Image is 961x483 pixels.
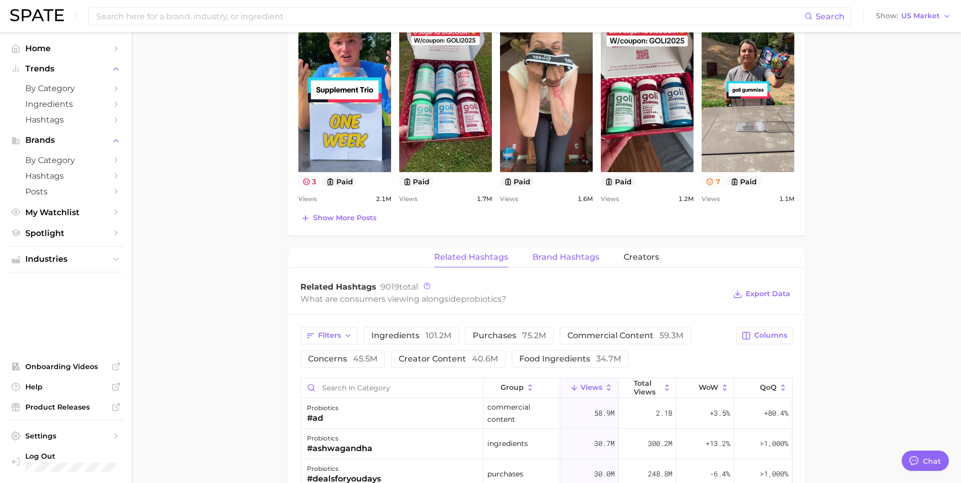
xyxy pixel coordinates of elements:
[678,193,694,205] span: 1.2m
[594,468,614,480] span: 30.0m
[25,84,106,93] span: by Category
[519,355,621,363] span: food ingredients
[8,61,124,76] button: Trends
[473,332,546,340] span: purchases
[8,112,124,128] a: Hashtags
[25,44,106,53] span: Home
[434,253,508,262] span: Related Hashtags
[25,115,106,125] span: Hashtags
[660,331,683,340] span: 59.3m
[634,379,661,395] span: Total Views
[308,355,377,363] span: concerns
[95,8,804,25] input: Search here for a brand, industry, or ingredient
[754,331,787,340] span: Columns
[25,155,106,165] span: by Category
[298,193,317,205] span: Views
[816,12,844,21] span: Search
[734,378,792,398] button: QoQ
[8,168,124,184] a: Hashtags
[706,437,730,450] span: +13.2%
[8,184,124,199] a: Posts
[298,211,379,225] button: Show more posts
[322,176,357,187] button: paid
[25,228,106,238] span: Spotlight
[25,208,106,217] span: My Watchlist
[876,13,898,19] span: Show
[624,253,659,262] span: Creators
[500,176,535,187] button: paid
[710,407,730,419] span: +3.5%
[25,382,106,391] span: Help
[307,442,372,455] div: #ashwagandha
[702,176,724,187] button: 7
[25,171,106,181] span: Hashtags
[8,96,124,112] a: Ingredients
[25,431,106,440] span: Settings
[702,193,720,205] span: Views
[484,378,561,398] button: group
[477,193,492,205] span: 1.7m
[501,383,524,391] span: group
[301,429,792,459] button: probiotics#ashwagandhaingredients30.7m300.2m+13.2%>1,000%
[760,469,788,478] span: >1,000%
[8,225,124,241] a: Spotlight
[426,331,451,340] span: 101.2m
[380,282,418,292] span: total
[736,327,792,344] button: Columns
[25,64,106,73] span: Trends
[8,152,124,168] a: by Category
[656,407,672,419] span: 2.1b
[25,362,106,371] span: Onboarding Videos
[731,287,792,301] button: Export Data
[594,437,614,450] span: 30.7m
[601,193,619,205] span: Views
[318,331,341,340] span: Filters
[619,378,676,398] button: Total Views
[901,13,940,19] span: US Market
[25,136,106,145] span: Brands
[8,80,124,96] a: by Category
[500,193,518,205] span: Views
[313,214,376,222] span: Show more posts
[399,355,498,363] span: creator content
[779,193,794,205] span: 1.1m
[301,398,792,429] button: probiotics#adcommercial content58.9m2.1b+3.5%+80.4%
[8,252,124,267] button: Industries
[648,468,672,480] span: 248.8m
[399,193,417,205] span: Views
[8,379,124,394] a: Help
[300,292,726,306] div: What are consumers viewing alongside ?
[699,383,718,391] span: WoW
[873,10,953,23] button: ShowUS Market
[301,378,483,397] input: Search in category
[532,253,599,262] span: Brand Hashtags
[25,255,106,264] span: Industries
[380,282,399,292] span: 9019
[567,332,683,340] span: commercial content
[8,449,124,475] a: Log out. Currently logged in with e-mail alyons@naturalfactors.com.
[760,438,788,448] span: >1,000%
[487,401,557,425] span: commercial content
[300,282,376,292] span: Related Hashtags
[760,383,777,391] span: QoQ
[581,383,602,391] span: Views
[25,402,106,412] span: Product Releases
[298,176,321,187] button: 3
[353,354,377,364] span: 45.5m
[676,378,734,398] button: WoW
[8,359,124,374] a: Onboarding Videos
[487,437,528,450] span: ingredients
[307,412,338,424] div: #ad
[8,428,124,444] a: Settings
[522,331,546,340] span: 75.2m
[578,193,593,205] span: 1.6m
[594,407,614,419] span: 58.9m
[371,332,451,340] span: ingredients
[8,399,124,415] a: Product Releases
[710,468,730,480] span: -6.4%
[596,354,621,364] span: 34.7m
[25,452,122,461] span: Log Out
[307,463,381,475] div: probiotics
[25,99,106,109] span: Ingredients
[560,378,618,398] button: Views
